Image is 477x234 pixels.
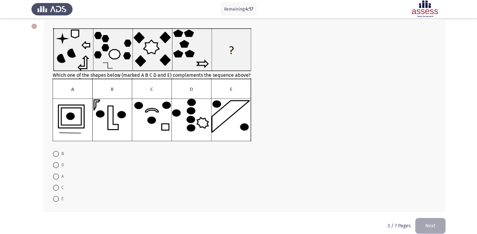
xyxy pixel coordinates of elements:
[59,150,64,158] span: B
[31,1,73,18] img: Assess Talent Management logo
[59,184,64,191] span: C
[53,78,251,141] img: UkFYYV8wOTRfQi5wbmcxNjkxMzMzNDQ3OTcw.png
[59,195,64,203] span: E
[59,161,64,169] span: D
[59,173,64,180] span: A
[415,218,446,233] button: load next page
[224,5,253,13] p: Remaining:
[404,1,446,18] img: Assessment logo of Assessment En (Focus & 16PD)
[53,28,436,142] div: Which one of the shapes below (marked A B C D and E) complements the sequence above?
[245,6,253,12] span: 4:17
[53,28,251,71] img: UkFYYV8wOTRfQS5wbmcxNjkxMzMzNDM5Mjg2.png
[387,223,410,229] p: 3 / 7 Pages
